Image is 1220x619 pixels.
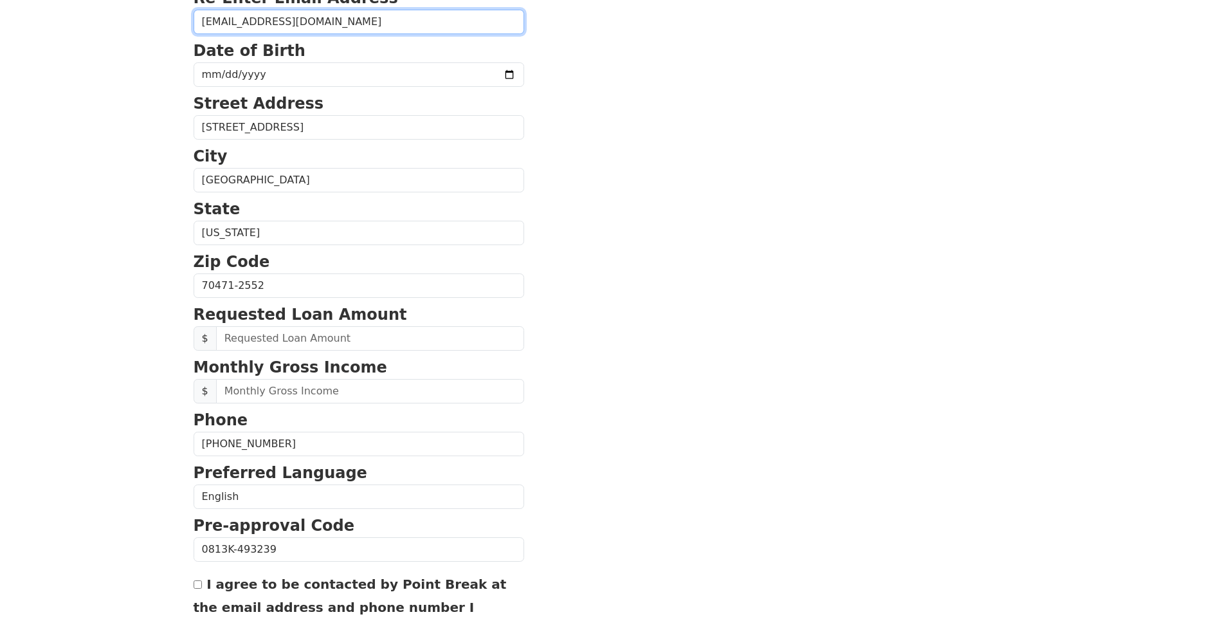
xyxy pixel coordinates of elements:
[194,379,217,403] span: $
[194,95,324,113] strong: Street Address
[194,115,524,140] input: Street Address
[194,200,241,218] strong: State
[194,10,524,34] input: Re-Enter Email Address
[194,432,524,456] input: Phone
[194,168,524,192] input: City
[194,356,524,379] p: Monthly Gross Income
[216,379,524,403] input: Monthly Gross Income
[194,273,524,298] input: Zip Code
[194,253,270,271] strong: Zip Code
[194,42,305,60] strong: Date of Birth
[194,326,217,351] span: $
[216,326,524,351] input: Requested Loan Amount
[194,411,248,429] strong: Phone
[194,306,407,324] strong: Requested Loan Amount
[194,517,355,535] strong: Pre-approval Code
[194,147,228,165] strong: City
[194,464,367,482] strong: Preferred Language
[194,537,524,562] input: Pre-approval Code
